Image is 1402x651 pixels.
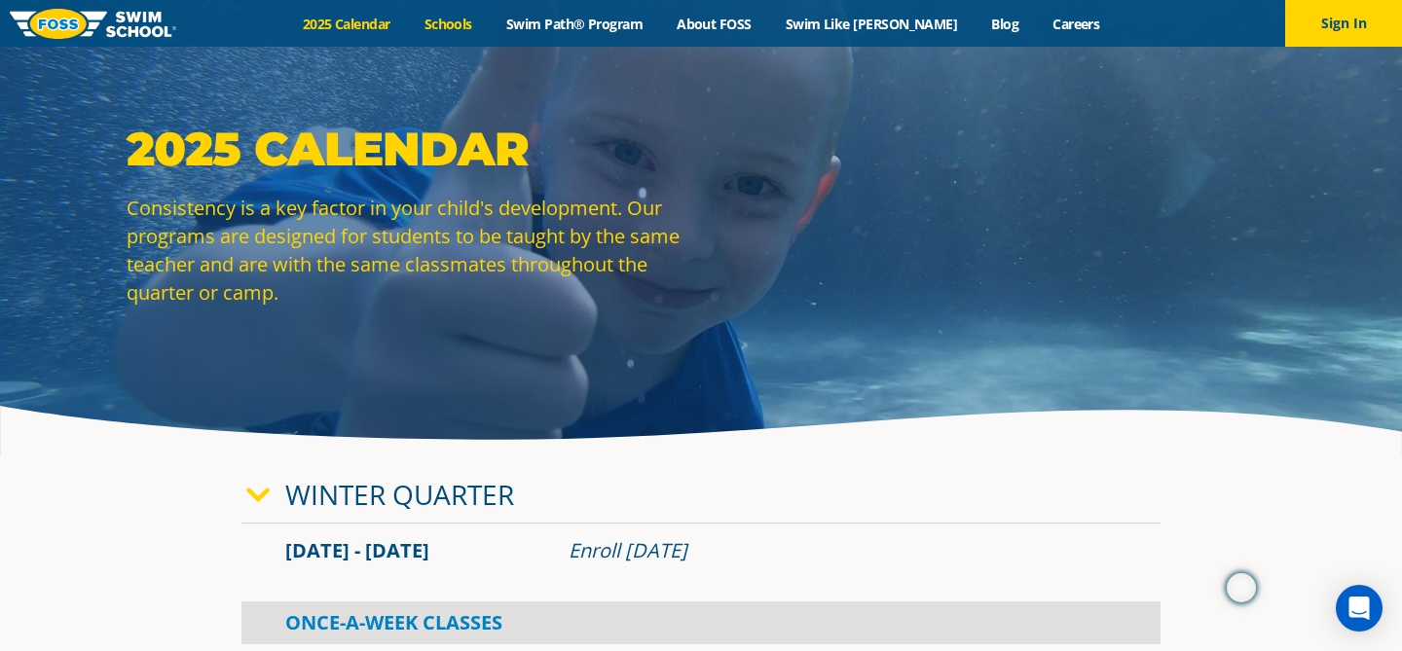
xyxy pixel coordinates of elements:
a: Blog [975,15,1036,33]
a: Schools [407,15,489,33]
span: [DATE] - [DATE] [285,537,429,563]
a: Winter Quarter [285,476,514,513]
a: Swim Like [PERSON_NAME] [768,15,975,33]
p: Consistency is a key factor in your child's development. Our programs are designed for students t... [127,194,691,307]
div: Open Intercom Messenger [1336,585,1383,632]
a: 2025 Calendar [285,15,407,33]
a: Swim Path® Program [489,15,659,33]
div: Once-A-Week Classes [241,601,1161,644]
strong: 2025 Calendar [127,121,529,177]
a: About FOSS [660,15,769,33]
div: Enroll [DATE] [569,537,1117,564]
a: Careers [1036,15,1117,33]
img: FOSS Swim School Logo [10,9,176,39]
